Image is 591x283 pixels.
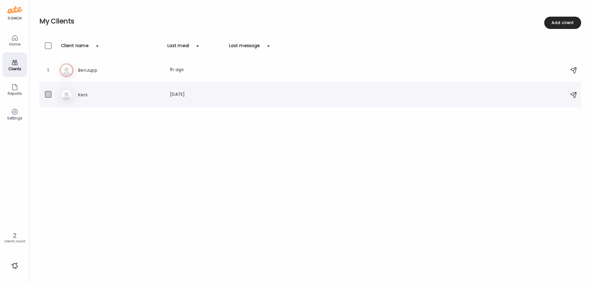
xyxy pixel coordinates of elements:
[45,67,52,74] div: 1.
[4,91,26,95] div: Reports
[2,239,27,244] div: clients count
[2,232,27,239] div: 2
[170,91,224,99] div: [DATE]
[4,42,26,46] div: Home
[170,67,224,74] div: 1h ago
[78,91,132,99] h3: Keni
[4,116,26,120] div: Settings
[8,16,22,21] div: coach
[4,67,26,71] div: Clients
[167,42,189,52] div: Last meal
[39,17,581,26] h2: My Clients
[61,42,89,52] div: Client name
[78,67,132,74] h3: BenJupp
[229,42,260,52] div: Last message
[544,17,581,29] div: Add client
[7,5,22,15] img: ate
